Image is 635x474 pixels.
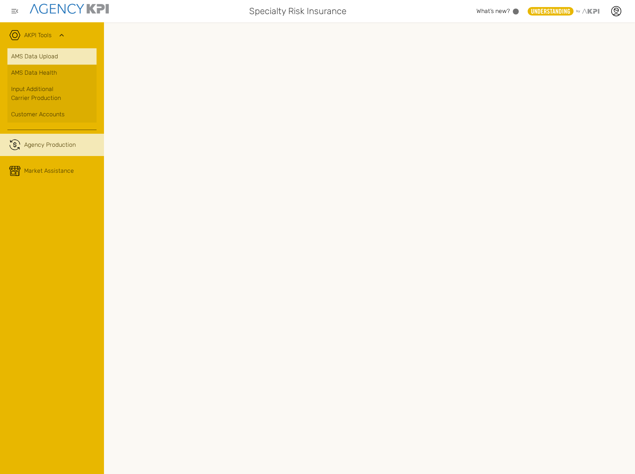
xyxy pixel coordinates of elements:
span: Specialty Risk Insurance [249,4,346,18]
a: Input AdditionalCarrier Production [7,81,97,106]
span: What’s new? [476,7,510,14]
span: AMS Data Health [11,68,57,77]
a: AKPI Tools [24,31,52,40]
a: AMS Data Health [7,65,97,81]
span: Agency Production [24,140,76,149]
a: AMS Data Upload [7,48,97,65]
div: Customer Accounts [11,110,93,119]
span: Market Assistance [24,166,74,175]
a: Customer Accounts [7,106,97,123]
img: agencykpi-logo-550x69-2d9e3fa8.png [30,4,109,14]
